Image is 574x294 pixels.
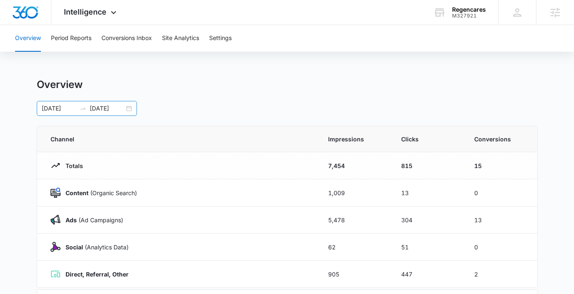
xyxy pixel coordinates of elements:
span: Impressions [328,135,381,143]
td: 304 [391,206,464,234]
td: 905 [318,261,391,288]
input: End date [90,104,124,113]
p: (Organic Search) [61,188,137,197]
p: Totals [61,161,83,170]
td: 1,009 [318,179,391,206]
span: to [80,105,86,112]
div: Domain: [DOMAIN_NAME] [22,22,92,28]
button: Conversions Inbox [101,25,152,52]
strong: Ads [66,216,77,224]
strong: Direct, Referral, Other [66,271,129,278]
button: Period Reports [51,25,91,52]
input: Start date [42,104,76,113]
button: Site Analytics [162,25,199,52]
td: 7,454 [318,152,391,179]
button: Overview [15,25,41,52]
div: Keywords by Traffic [92,49,141,55]
td: 13 [391,179,464,206]
div: v 4.0.25 [23,13,41,20]
span: Channel [51,135,308,143]
td: 0 [464,179,537,206]
td: 0 [464,234,537,261]
td: 13 [464,206,537,234]
td: 62 [318,234,391,261]
img: tab_keywords_by_traffic_grey.svg [83,48,90,55]
span: Intelligence [64,8,106,16]
span: Conversions [474,135,524,143]
img: tab_domain_overview_orange.svg [23,48,29,55]
p: (Ad Campaigns) [61,216,123,224]
div: account name [452,6,486,13]
td: 5,478 [318,206,391,234]
td: 815 [391,152,464,179]
td: 15 [464,152,537,179]
img: Content [51,188,61,198]
img: Social [51,242,61,252]
button: Settings [209,25,232,52]
strong: Social [66,244,83,251]
h1: Overview [37,78,83,91]
td: 447 [391,261,464,288]
td: 2 [464,261,537,288]
img: Ads [51,215,61,225]
span: Clicks [401,135,454,143]
img: logo_orange.svg [13,13,20,20]
div: Domain Overview [32,49,75,55]
strong: Content [66,189,89,196]
td: 51 [391,234,464,261]
img: website_grey.svg [13,22,20,28]
span: swap-right [80,105,86,112]
p: (Analytics Data) [61,243,129,251]
div: account id [452,13,486,19]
